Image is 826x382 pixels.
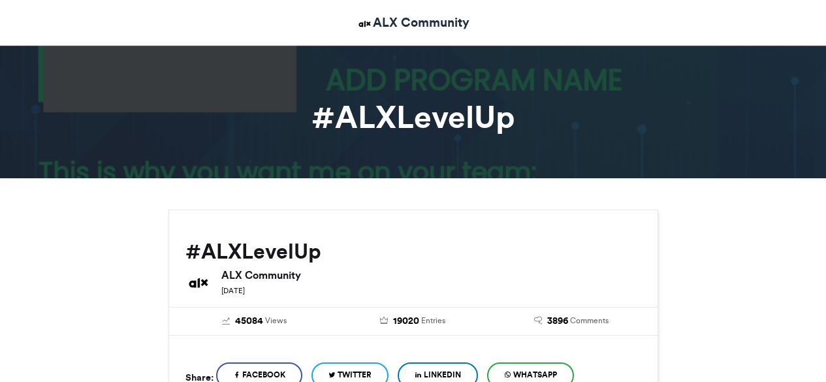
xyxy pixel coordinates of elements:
iframe: chat widget [771,330,813,369]
span: 3896 [547,314,568,328]
span: 19020 [393,314,419,328]
h2: #ALXLevelUp [185,240,641,263]
span: Views [265,315,287,326]
span: Comments [570,315,609,326]
a: 45084 Views [185,314,325,328]
a: ALX Community [357,13,469,32]
span: 45084 [235,314,263,328]
span: WhatsApp [513,369,557,381]
span: Twitter [338,369,372,381]
span: LinkedIn [424,369,461,381]
a: 3896 Comments [502,314,641,328]
span: Entries [421,315,445,326]
a: 19020 Entries [343,314,483,328]
h6: ALX Community [221,270,641,280]
span: Facebook [242,369,285,381]
small: [DATE] [221,286,245,295]
h1: #ALXLevelUp [51,101,776,133]
img: ALX Community [185,270,212,296]
img: ALX Community [357,16,373,32]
